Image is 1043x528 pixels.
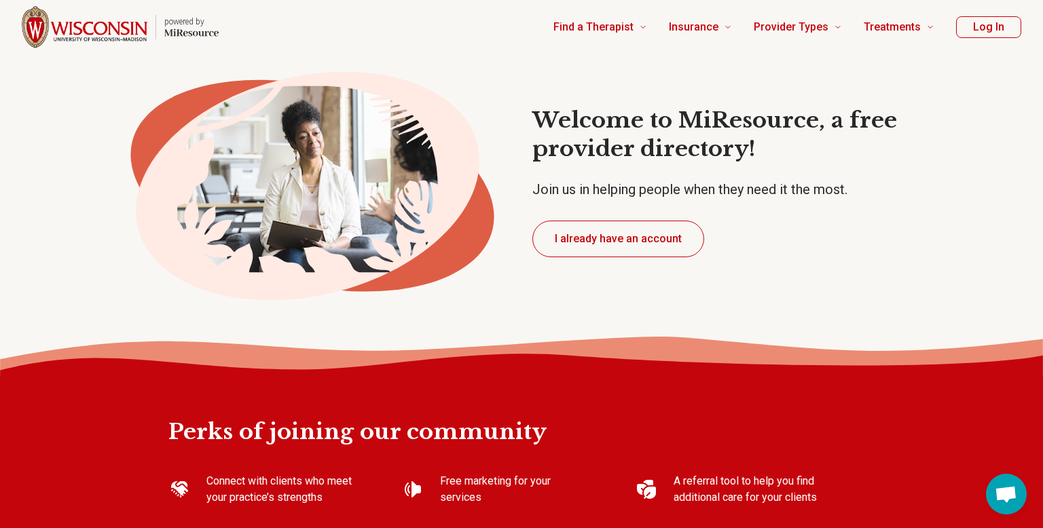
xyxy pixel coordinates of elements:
[553,18,634,37] span: Find a Therapist
[206,473,359,506] p: Connect with clients who meet your practice’s strengths
[754,18,828,37] span: Provider Types
[864,18,921,37] span: Treatments
[532,180,934,199] p: Join us in helping people when they need it the most.
[532,221,704,257] button: I already have an account
[22,5,219,49] a: Home page
[168,375,875,447] h2: Perks of joining our community
[669,18,718,37] span: Insurance
[440,473,592,506] p: Free marketing for your services
[986,474,1027,514] div: Open chat
[956,16,1021,38] button: Log In
[674,473,826,506] p: A referral tool to help you find additional care for your clients
[164,16,219,27] p: powered by
[532,107,934,163] h1: Welcome to MiResource, a free provider directory!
